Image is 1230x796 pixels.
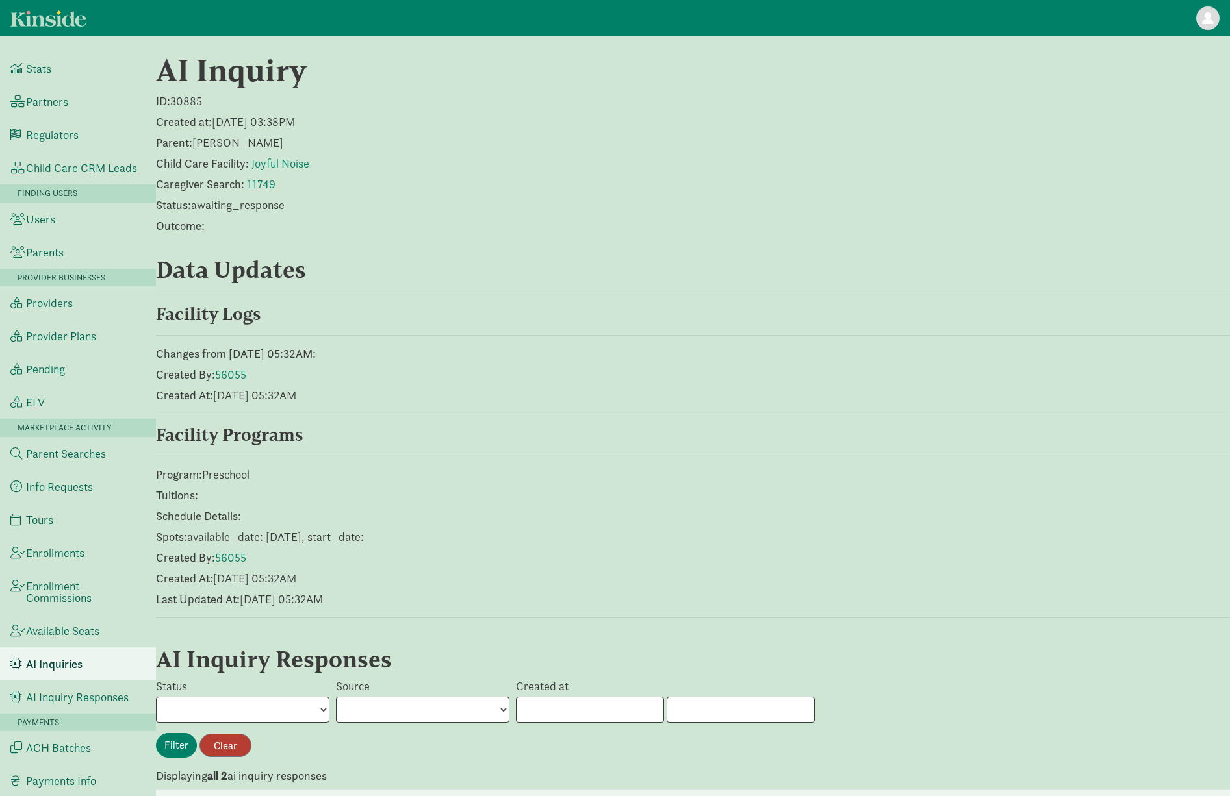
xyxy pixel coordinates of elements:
[199,734,251,757] input: Clear
[156,508,241,523] strong: Schedule Details:
[156,135,192,150] strong: Parent:
[156,346,316,361] strong: Changes from [DATE] 05:32AM:
[156,304,520,325] h4: Facility Logs
[156,256,799,282] h3: Data Updates
[26,63,51,75] span: Stats
[26,364,65,375] span: Pending
[26,547,84,559] span: Enrollments
[156,197,191,212] strong: Status:
[26,775,96,787] span: Payments Info
[156,467,202,482] strong: Program:
[336,678,370,694] label: Source
[18,188,77,199] span: Finding Users
[156,156,249,171] strong: Child Care Facility:
[156,571,213,586] strong: Created At:
[207,768,227,783] b: all 2
[156,425,520,445] h4: Facility Programs
[26,481,93,493] span: Info Requests
[26,448,106,460] span: Parent Searches
[156,467,1230,482] p: Preschool
[26,625,99,637] span: Available Seats
[215,367,246,382] a: 56055
[26,297,73,309] span: Providers
[156,197,1230,213] p: awaiting_response
[156,733,197,758] input: Filter
[156,114,212,129] strong: Created at:
[156,114,1230,130] p: [DATE] 03:38PM
[26,742,91,754] span: ACH Batches
[251,156,309,171] a: Joyful Noise
[26,330,96,342] span: Provider Plans
[516,678,569,694] label: Created at
[156,135,1230,151] p: [PERSON_NAME]
[26,658,83,670] span: AI Inquiries
[156,93,170,108] strong: ID:
[26,514,53,526] span: Tours
[156,678,187,694] label: Status
[156,591,1230,607] p: [DATE] 05:32AM
[156,529,187,544] strong: Spots:
[156,52,975,88] h2: AI Inquiry
[156,388,213,403] strong: Created At:
[26,397,45,408] span: ELV
[156,218,205,233] strong: Outcome:
[156,367,215,382] strong: Created By:
[156,768,327,783] strong: Displaying ai inquiry responses
[18,272,105,283] span: Provider Businesses
[156,529,1230,545] p: available_date: [DATE], start_date:
[215,550,246,565] a: 56055
[156,388,1230,403] p: [DATE] 05:32AM
[156,550,215,565] strong: Created By:
[18,717,59,728] span: Payments
[26,580,146,604] span: Enrollment Commissions
[18,422,112,433] span: Marketplace Activity
[156,93,1230,109] p: 30885
[26,162,137,174] span: Child Care CRM Leads
[156,646,799,672] h3: AI Inquiry Responses
[26,214,55,225] span: Users
[26,247,64,258] span: Parents
[26,129,79,141] span: Regulators
[156,571,1230,586] p: [DATE] 05:32AM
[26,96,68,108] span: Partners
[26,691,129,703] span: AI Inquiry Responses
[156,591,240,606] strong: Last Updated At:
[156,488,198,503] strong: Tuitions:
[156,177,244,192] strong: Caregiver Search:
[247,177,275,192] a: 11749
